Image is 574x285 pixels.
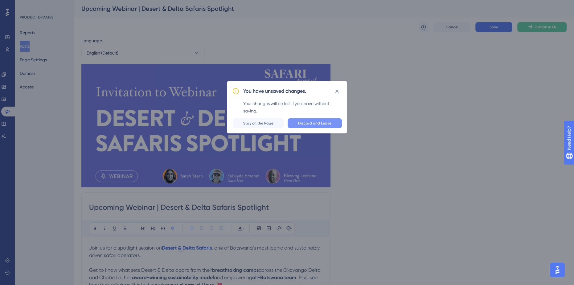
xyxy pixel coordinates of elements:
[298,121,331,126] span: Discard and Leave
[243,100,342,115] div: Your changes will be lost if you leave without saving.
[548,261,567,279] iframe: UserGuiding AI Assistant Launcher
[243,88,306,95] h2: You have unsaved changes.
[243,121,273,126] span: Stay on the Page
[14,2,39,9] span: Need Help?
